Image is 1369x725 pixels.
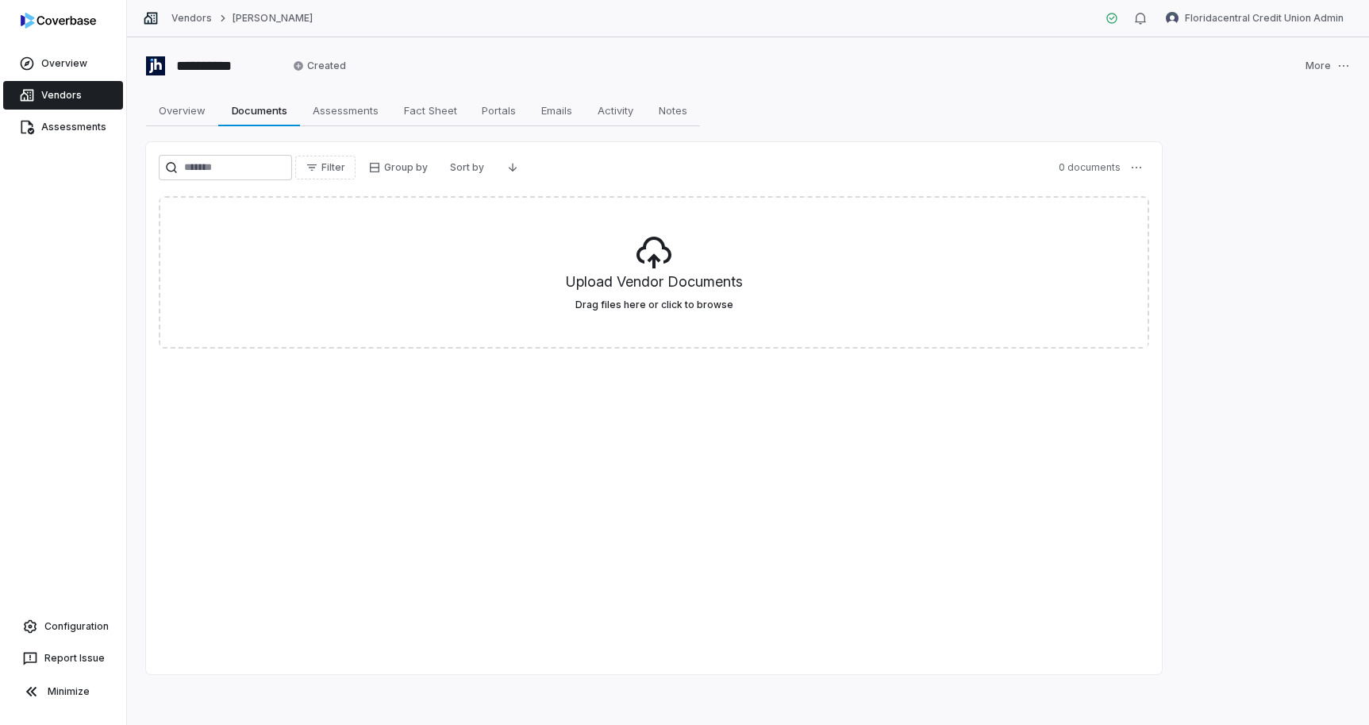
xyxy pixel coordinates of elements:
[1156,6,1353,30] button: Floridacentral Credit Union Admin avatarFloridacentral Credit Union Admin
[21,13,96,29] img: logo-D7KZi-bG.svg
[1301,49,1355,83] button: More
[475,100,522,121] span: Portals
[321,161,345,174] span: Filter
[535,100,579,121] span: Emails
[497,156,529,179] button: Descending
[506,161,519,174] svg: Descending
[152,100,212,121] span: Overview
[3,81,123,110] a: Vendors
[6,644,120,673] button: Report Issue
[359,156,437,179] button: Group by
[575,299,733,311] label: Drag files here or click to browse
[171,12,212,25] a: Vendors
[398,100,463,121] span: Fact Sheet
[293,60,346,72] span: Created
[652,100,694,121] span: Notes
[1185,12,1344,25] span: Floridacentral Credit Union Admin
[295,156,356,179] button: Filter
[6,676,120,708] button: Minimize
[591,100,640,121] span: Activity
[6,612,120,641] a: Configuration
[1166,12,1179,25] img: Floridacentral Credit Union Admin avatar
[1059,161,1121,174] span: 0 documents
[306,100,385,121] span: Assessments
[225,100,294,121] span: Documents
[3,49,123,78] a: Overview
[233,12,313,25] a: [PERSON_NAME]
[440,156,494,179] button: Sort by
[3,113,123,141] a: Assessments
[566,272,743,299] h5: Upload Vendor Documents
